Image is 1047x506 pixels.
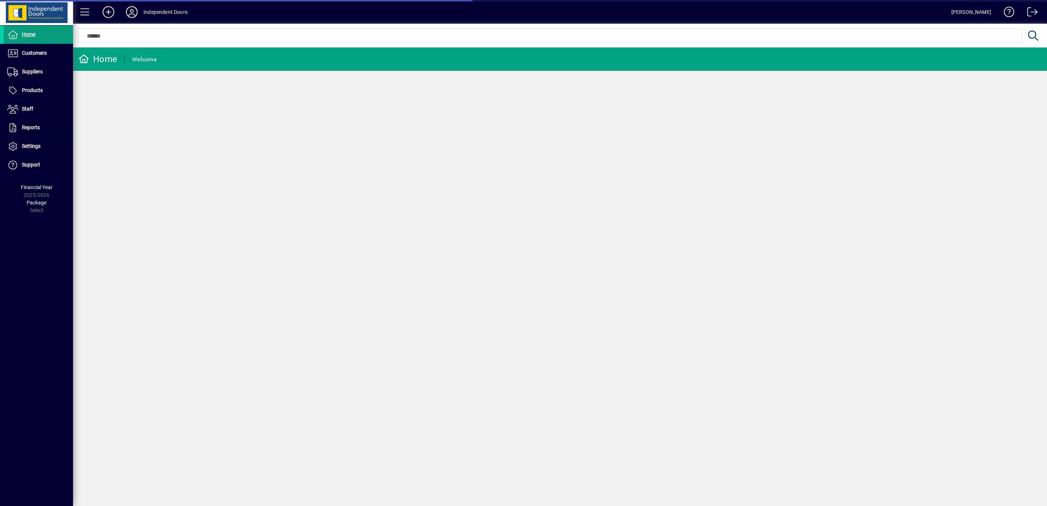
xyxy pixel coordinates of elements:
[22,50,47,56] span: Customers
[27,200,46,206] span: Package
[97,5,120,19] button: Add
[4,119,73,137] a: Reports
[4,81,73,100] a: Products
[22,87,43,93] span: Products
[22,162,40,168] span: Support
[21,184,53,190] span: Financial Year
[951,6,991,18] div: [PERSON_NAME]
[998,1,1015,25] a: Knowledge Base
[22,106,33,112] span: Staff
[4,100,73,118] a: Staff
[120,5,143,19] button: Profile
[1022,1,1038,25] a: Logout
[22,143,41,149] span: Settings
[22,31,35,37] span: Home
[78,53,117,65] div: Home
[143,6,188,18] div: Independent Doors
[4,63,73,81] a: Suppliers
[4,156,73,174] a: Support
[4,44,73,62] a: Customers
[4,137,73,156] a: Settings
[132,54,157,65] div: Welcome
[22,124,40,130] span: Reports
[22,69,43,74] span: Suppliers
